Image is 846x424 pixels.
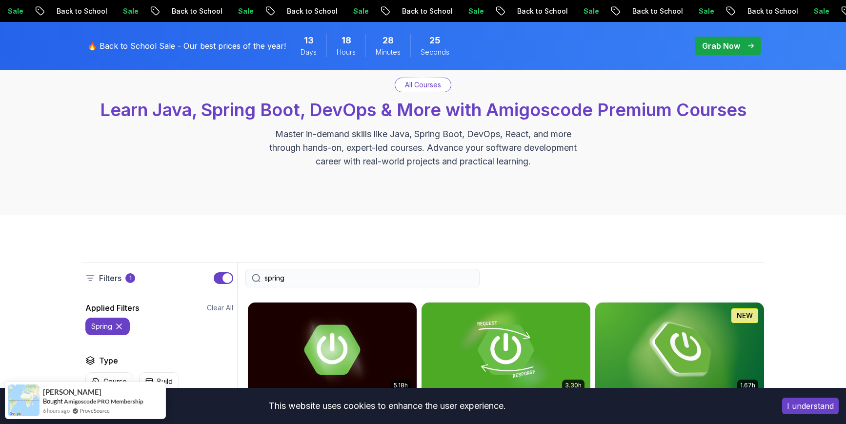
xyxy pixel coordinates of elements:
[99,272,121,284] p: Filters
[383,34,394,47] span: 28 Minutes
[129,274,132,282] p: 1
[782,398,839,414] button: Accept cookies
[264,273,473,283] input: Search Java, React, Spring boot ...
[227,6,258,16] p: Sale
[43,397,63,405] span: Bought
[276,6,342,16] p: Back to School
[80,406,110,415] a: ProveSource
[702,40,740,52] p: Grab Now
[394,382,408,389] p: 5.18h
[421,47,449,57] span: Seconds
[161,6,227,16] p: Back to School
[112,6,143,16] p: Sale
[207,303,233,313] button: Clear All
[457,6,488,16] p: Sale
[687,6,719,16] p: Sale
[429,34,441,47] span: 25 Seconds
[103,377,127,386] p: Course
[45,6,112,16] p: Back to School
[572,6,604,16] p: Sale
[301,47,317,57] span: Days
[87,40,286,52] p: 🔥 Back to School Sale - Our best prices of the year!
[565,382,582,389] p: 3.30h
[43,406,70,415] span: 6 hours ago
[157,377,173,386] p: Build
[139,372,179,391] button: Build
[91,322,112,331] p: spring
[736,6,803,16] p: Back to School
[248,303,417,397] img: Advanced Spring Boot card
[337,47,356,57] span: Hours
[737,311,753,321] p: NEW
[376,47,401,57] span: Minutes
[85,318,130,335] button: spring
[595,303,764,397] img: Spring Boot for Beginners card
[506,6,572,16] p: Back to School
[422,303,590,397] img: Building APIs with Spring Boot card
[803,6,834,16] p: Sale
[740,382,755,389] p: 1.67h
[100,99,746,121] span: Learn Java, Spring Boot, DevOps & More with Amigoscode Premium Courses
[99,355,118,366] h2: Type
[7,395,767,417] div: This website uses cookies to enhance the user experience.
[8,384,40,416] img: provesource social proof notification image
[43,388,101,396] span: [PERSON_NAME]
[259,127,587,168] p: Master in-demand skills like Java, Spring Boot, DevOps, React, and more through hands-on, expert-...
[64,398,143,405] a: Amigoscode PRO Membership
[85,372,133,391] button: Course
[304,34,314,47] span: 13 Days
[85,302,139,314] h2: Applied Filters
[342,34,351,47] span: 18 Hours
[405,80,441,90] p: All Courses
[621,6,687,16] p: Back to School
[342,6,373,16] p: Sale
[391,6,457,16] p: Back to School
